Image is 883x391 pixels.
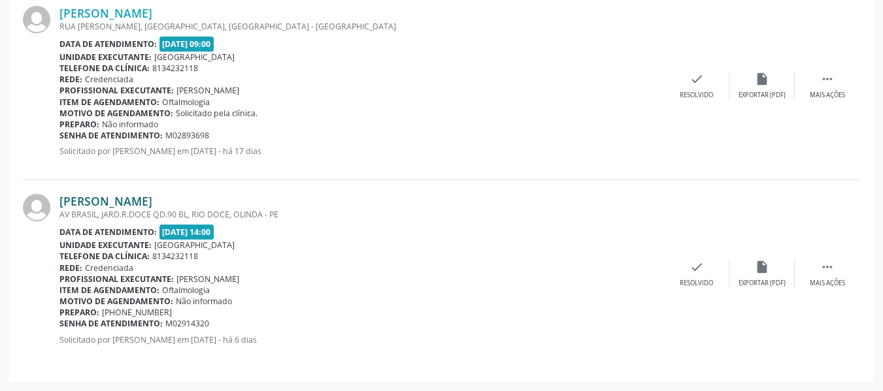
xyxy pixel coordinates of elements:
[59,119,99,130] b: Preparo:
[59,318,163,329] b: Senha de atendimento:
[59,130,163,141] b: Senha de atendimento:
[176,296,232,307] span: Não informado
[152,251,198,262] span: 8134232118
[59,39,157,50] b: Data de atendimento:
[59,146,664,157] p: Solicitado por [PERSON_NAME] em [DATE] - há 17 dias
[59,262,82,274] b: Rede:
[59,85,174,96] b: Profissional executante:
[154,52,235,63] span: [GEOGRAPHIC_DATA]
[59,285,159,296] b: Item de agendamento:
[59,108,173,119] b: Motivo de agendamento:
[59,74,82,85] b: Rede:
[59,21,664,32] div: RUA [PERSON_NAME], [GEOGRAPHIC_DATA], [GEOGRAPHIC_DATA] - [GEOGRAPHIC_DATA]
[154,240,235,251] span: [GEOGRAPHIC_DATA]
[59,227,157,238] b: Data de atendimento:
[176,108,258,119] span: Solicitado pela clínica.
[85,74,133,85] span: Credenciada
[680,91,713,100] div: Resolvido
[176,85,239,96] span: [PERSON_NAME]
[165,130,209,141] span: M02893698
[102,119,158,130] span: Não informado
[59,97,159,108] b: Item de agendamento:
[59,209,664,220] div: AV BRASIL, JARD.R.DOCE QD.90 BL, RIO DOCE, OLINDA - PE
[680,279,713,288] div: Resolvido
[59,6,152,20] a: [PERSON_NAME]
[59,334,664,345] p: Solicitado por [PERSON_NAME] em [DATE] - há 6 dias
[176,274,239,285] span: [PERSON_NAME]
[690,72,704,86] i: check
[739,279,786,288] div: Exportar (PDF)
[59,194,152,208] a: [PERSON_NAME]
[159,37,214,52] span: [DATE] 09:00
[810,91,845,100] div: Mais ações
[810,279,845,288] div: Mais ações
[102,307,172,318] span: [PHONE_NUMBER]
[690,260,704,274] i: check
[152,63,198,74] span: 8134232118
[820,72,835,86] i: 
[59,274,174,285] b: Profissional executante:
[59,63,150,74] b: Telefone da clínica:
[165,318,209,329] span: M02914320
[59,240,152,251] b: Unidade executante:
[59,251,150,262] b: Telefone da clínica:
[59,52,152,63] b: Unidade executante:
[755,260,769,274] i: insert_drive_file
[162,285,210,296] span: Oftalmologia
[23,194,50,221] img: img
[85,262,133,274] span: Credenciada
[23,6,50,33] img: img
[59,307,99,318] b: Preparo:
[739,91,786,100] div: Exportar (PDF)
[755,72,769,86] i: insert_drive_file
[159,225,214,240] span: [DATE] 14:00
[59,296,173,307] b: Motivo de agendamento:
[820,260,835,274] i: 
[162,97,210,108] span: Oftalmologia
